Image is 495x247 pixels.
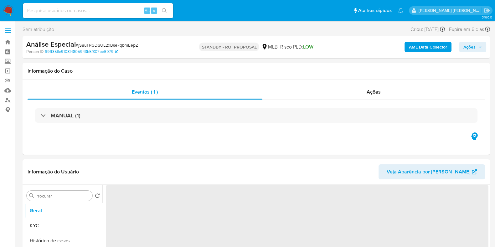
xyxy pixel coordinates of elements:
span: Eventos ( 1 ) [132,88,158,95]
button: AML Data Collector [405,42,451,52]
button: Geral [24,203,102,218]
span: Expira em 6 dias [449,26,484,33]
span: Atalhos rápidos [358,7,392,14]
input: Procurar [35,193,90,199]
b: Análise Especial [26,39,76,49]
button: Ações [459,42,486,52]
span: Ações [367,88,381,95]
a: Sair [484,7,490,14]
b: AML Data Collector [409,42,447,52]
button: KYC [24,218,102,233]
b: Person ID [26,49,44,54]
span: Risco PLD: [280,44,313,50]
button: Veja Aparência por [PERSON_NAME] [379,164,485,179]
span: Veja Aparência por [PERSON_NAME] [387,164,470,179]
button: Procurar [29,193,34,198]
button: search-icon [158,6,171,15]
span: Sem atribuição [23,26,54,33]
h1: Informação do Usuário [28,169,79,175]
h3: MANUAL (1) [51,112,80,119]
p: viviane.jdasilva@mercadopago.com.br [419,8,482,13]
a: 69935ffe910814805943b5f307be6979 [45,49,118,54]
span: - [446,25,448,33]
button: Retornar ao pedido padrão [95,193,100,200]
h1: Informação do Caso [28,68,485,74]
span: s [153,8,155,13]
div: MLB [261,44,277,50]
div: Criou: [DATE] [410,25,445,33]
span: # jS8uTRGDSUL2xBse7qbmEepZ [76,42,138,48]
p: STANDBY - ROI PROPOSAL [199,43,259,51]
div: MANUAL (1) [35,108,477,123]
input: Pesquise usuários ou casos... [23,7,173,15]
span: Ações [463,42,476,52]
span: LOW [303,43,313,50]
span: Alt [145,8,150,13]
a: Notificações [398,8,403,13]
